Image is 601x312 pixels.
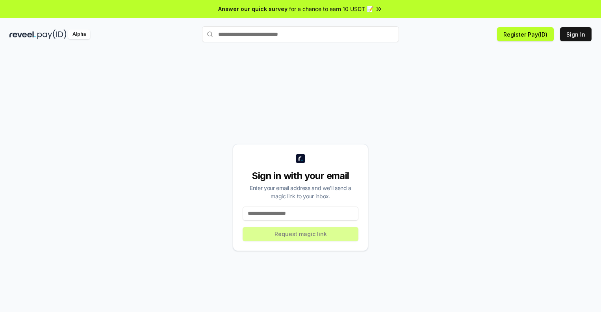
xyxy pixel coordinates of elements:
span: for a chance to earn 10 USDT 📝 [289,5,373,13]
button: Register Pay(ID) [497,27,554,41]
div: Alpha [68,30,90,39]
span: Answer our quick survey [218,5,288,13]
div: Enter your email address and we’ll send a magic link to your inbox. [243,184,358,200]
img: logo_small [296,154,305,163]
img: reveel_dark [9,30,36,39]
div: Sign in with your email [243,170,358,182]
img: pay_id [37,30,67,39]
button: Sign In [560,27,592,41]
